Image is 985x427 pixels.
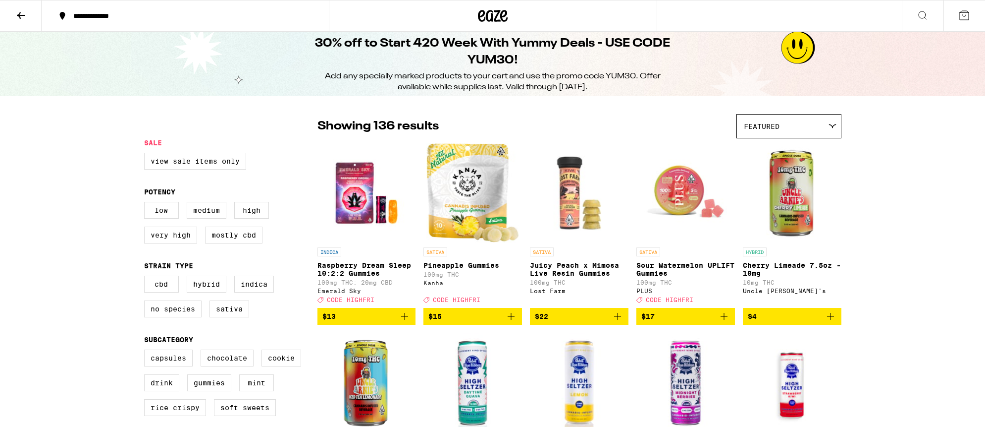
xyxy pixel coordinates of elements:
label: Rice Crispy [144,399,206,416]
label: Hybrid [187,276,226,293]
label: Mostly CBD [205,227,262,244]
p: HYBRID [743,247,767,256]
p: Showing 136 results [317,118,439,135]
div: Add any specially marked products to your cart and use the promo code YUM30. Offer available whil... [312,71,673,93]
legend: Strain Type [144,262,193,270]
div: Lost Farm [530,288,628,294]
a: Open page for Cherry Limeade 7.5oz - 10mg from Uncle Arnie's [743,143,841,308]
button: Add to bag [636,308,735,325]
p: 100mg THC: 20mg CBD [317,279,416,286]
label: CBD [144,276,179,293]
button: Add to bag [743,308,841,325]
div: Uncle [PERSON_NAME]'s [743,288,841,294]
label: Medium [187,202,226,219]
img: Lost Farm - Juicy Peach x Mimosa Live Resin Gummies [530,143,628,243]
legend: Potency [144,188,175,196]
label: Indica [234,276,274,293]
label: View Sale Items Only [144,153,246,170]
legend: Subcategory [144,336,193,344]
a: Open page for Raspberry Dream Sleep 10:2:2 Gummies from Emerald Sky [317,143,416,308]
p: 10mg THC [743,279,841,286]
label: Mint [239,374,274,391]
p: Juicy Peach x Mimosa Live Resin Gummies [530,261,628,277]
legend: Sale [144,139,162,147]
span: Hi. Need any help? [6,7,71,15]
label: Very High [144,227,197,244]
p: Sour Watermelon UPLIFT Gummies [636,261,735,277]
p: Pineapple Gummies [423,261,522,269]
span: Featured [744,122,779,130]
div: PLUS [636,288,735,294]
img: Uncle Arnie's - Cherry Limeade 7.5oz - 10mg [743,143,841,243]
p: Raspberry Dream Sleep 10:2:2 Gummies [317,261,416,277]
label: Soft Sweets [214,399,276,416]
h1: 30% off to Start 420 Week With Yummy Deals - USE CODE YUM30! [312,35,673,69]
a: Open page for Pineapple Gummies from Kanha [423,143,522,308]
p: 100mg THC [636,279,735,286]
p: SATIVA [530,247,554,256]
span: CODE HIGHFRI [327,297,374,303]
p: SATIVA [636,247,660,256]
label: Sativa [209,301,249,317]
span: CODE HIGHFRI [433,297,480,303]
div: Emerald Sky [317,288,416,294]
p: 100mg THC [530,279,628,286]
span: $17 [641,312,655,320]
label: Capsules [144,350,193,366]
label: No Species [144,301,202,317]
button: Add to bag [530,308,628,325]
button: Add to bag [317,308,416,325]
label: Chocolate [201,350,254,366]
img: Emerald Sky - Raspberry Dream Sleep 10:2:2 Gummies [317,143,416,243]
p: Cherry Limeade 7.5oz - 10mg [743,261,841,277]
span: $4 [748,312,757,320]
label: High [234,202,269,219]
span: $22 [535,312,548,320]
label: Drink [144,374,179,391]
span: $15 [428,312,442,320]
p: SATIVA [423,247,447,256]
p: INDICA [317,247,341,256]
span: $13 [322,312,336,320]
a: Open page for Juicy Peach x Mimosa Live Resin Gummies from Lost Farm [530,143,628,308]
label: Gummies [187,374,231,391]
button: Add to bag [423,308,522,325]
label: Cookie [261,350,301,366]
a: Open page for Sour Watermelon UPLIFT Gummies from PLUS [636,143,735,308]
img: Kanha - Pineapple Gummies [426,143,519,243]
label: Low [144,202,179,219]
span: CODE HIGHFRI [646,297,693,303]
p: 100mg THC [423,271,522,278]
div: Kanha [423,280,522,286]
img: PLUS - Sour Watermelon UPLIFT Gummies [636,143,735,243]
